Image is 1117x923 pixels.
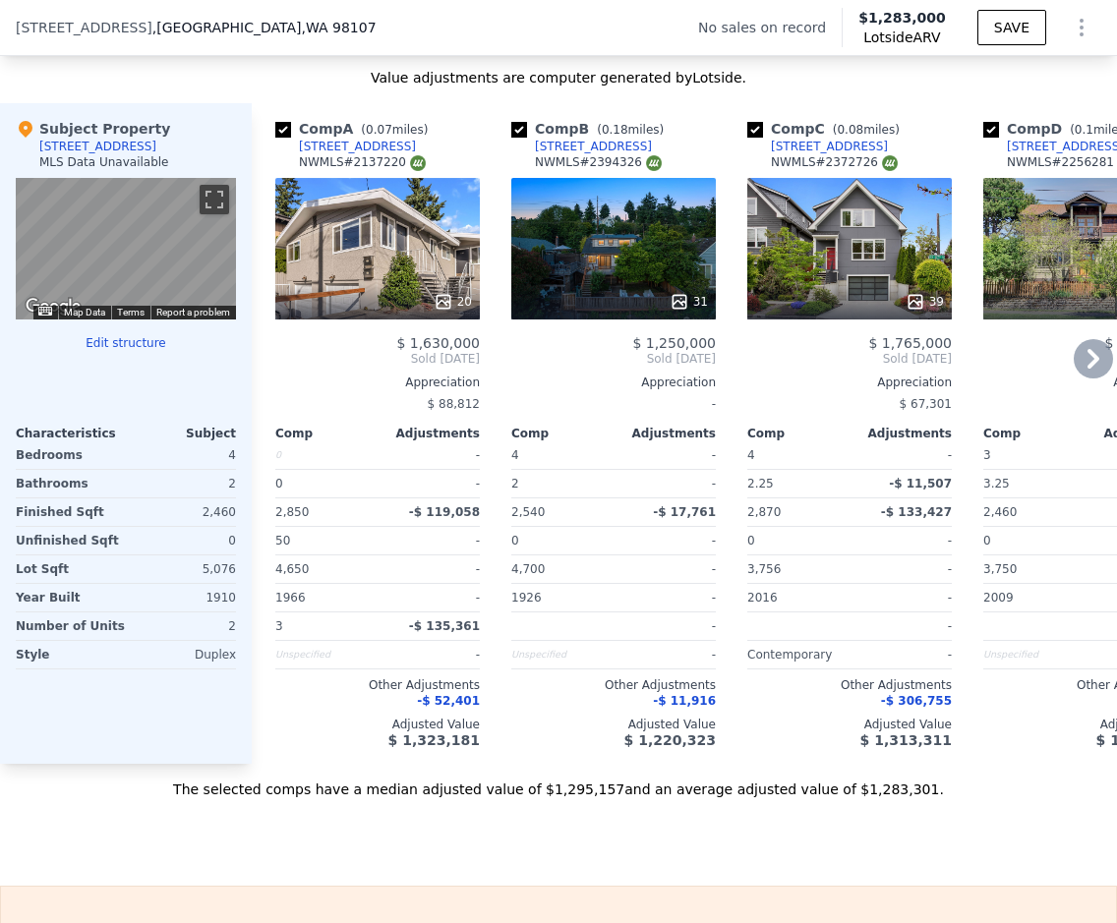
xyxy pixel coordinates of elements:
div: 2016 [747,584,846,611]
div: 2 [130,470,236,497]
div: 39 [906,292,944,312]
span: 4,650 [275,562,309,576]
span: -$ 119,058 [409,505,480,519]
div: Other Adjustments [275,677,480,693]
div: 20 [434,292,472,312]
div: NWMLS # 2137220 [299,154,426,171]
div: Unspecified [275,641,374,668]
span: 4 [511,448,519,462]
button: Keyboard shortcuts [38,307,52,316]
span: -$ 52,401 [417,694,480,708]
div: - [382,527,480,554]
div: - [617,527,716,554]
div: - [382,555,480,583]
div: Finished Sqft [16,498,122,526]
button: SAVE [977,10,1046,45]
div: Street View [16,178,236,319]
div: 2009 [983,584,1082,611]
div: 3.25 [983,470,1082,497]
div: Adjusted Value [275,717,480,732]
span: Sold [DATE] [275,351,480,367]
div: Adjusted Value [511,717,716,732]
span: 2,870 [747,505,781,519]
div: Style [16,641,122,668]
span: $ 1,765,000 [868,335,952,351]
span: 0.08 [837,123,863,137]
span: -$ 17,761 [653,505,716,519]
div: Map [16,178,236,319]
div: Year Built [16,584,122,611]
span: $ 1,323,181 [388,732,480,748]
span: $ 1,250,000 [632,335,716,351]
div: Unfinished Sqft [16,527,122,554]
img: NWMLS Logo [646,155,662,171]
div: Number of Units [16,612,125,640]
span: $ 1,630,000 [396,335,480,351]
span: ( miles) [589,123,672,137]
span: ( miles) [353,123,436,137]
div: - [853,441,952,469]
div: 0 [275,441,374,469]
div: 2 [133,612,236,640]
span: [STREET_ADDRESS] [16,18,152,37]
a: [STREET_ADDRESS] [747,139,888,154]
div: - [382,441,480,469]
div: - [617,555,716,583]
span: -$ 11,507 [889,477,952,490]
a: Open this area in Google Maps (opens a new window) [21,294,86,319]
div: Comp [275,426,378,441]
span: Lotside ARV [858,28,946,47]
span: ( miles) [825,123,908,137]
div: 2.25 [747,470,846,497]
a: Report a problem [156,307,230,317]
div: - [382,584,480,611]
div: 1966 [275,584,374,611]
div: NWMLS # 2372726 [771,154,898,171]
div: Duplex [130,641,236,668]
span: Sold [DATE] [747,351,952,367]
span: 0.18 [602,123,628,137]
div: Other Adjustments [747,677,952,693]
div: - [853,612,952,640]
span: 3,756 [747,562,781,576]
div: Lot Sqft [16,555,122,583]
span: 50 [275,534,290,548]
div: Contemporary [747,641,846,668]
div: Adjustments [850,426,952,441]
div: 1926 [511,584,610,611]
div: - [853,527,952,554]
div: [STREET_ADDRESS] [39,139,156,154]
div: Comp C [747,119,908,139]
span: , WA 98107 [301,20,376,35]
div: Appreciation [747,375,952,390]
div: 3 [275,612,374,640]
div: Adjusted Value [747,717,952,732]
a: Terms (opens in new tab) [117,307,145,317]
div: Bathrooms [16,470,122,497]
div: Adjustments [614,426,716,441]
div: NWMLS # 2394326 [535,154,662,171]
div: Subject Property [16,119,170,139]
span: 0.1 [1075,123,1093,137]
div: - [382,470,480,497]
a: [STREET_ADDRESS] [511,139,652,154]
div: - [617,470,716,497]
span: $ 1,313,311 [860,732,952,748]
img: Google [21,294,86,319]
button: Map Data [64,306,105,319]
span: 4 [747,448,755,462]
div: Subject [126,426,236,441]
span: 3 [983,448,991,462]
span: $1,283,000 [858,10,946,26]
span: 2,850 [275,505,309,519]
div: Characteristics [16,426,126,441]
div: MLS Data Unavailable [39,154,169,170]
span: 2,540 [511,505,545,519]
div: - [617,584,716,611]
span: 0 [511,534,519,548]
div: Comp [747,426,850,441]
span: 3,750 [983,562,1017,576]
div: 4 [130,441,236,469]
div: 0 [275,470,374,497]
button: Show Options [1062,8,1101,47]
